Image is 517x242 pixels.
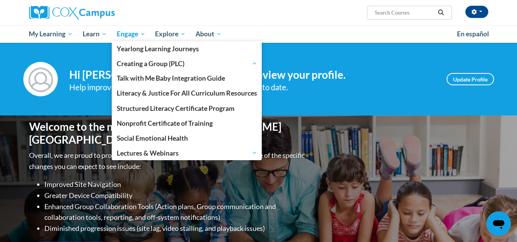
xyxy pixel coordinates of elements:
iframe: Button to launch messaging window [486,211,511,236]
button: Account Settings [465,6,488,18]
a: Structured Literacy Certificate Program [112,101,262,116]
div: Main menu [18,25,500,43]
li: Greater Device Compatibility [44,190,307,201]
li: Improved Site Navigation [44,179,307,190]
a: Literacy & Justice For All Curriculum Resources [112,86,262,101]
a: En español [452,26,494,42]
a: Engage [112,25,150,43]
input: Search Courses [374,8,435,17]
a: Yearlong Learning Journeys [112,41,262,56]
span: Social Emotional Health [117,134,188,142]
a: Talk with Me Baby Integration Guide [112,71,262,86]
a: Explore [150,25,191,43]
img: Profile Image [23,62,58,96]
p: Overall, we are proud to provide you with a more streamlined experience. Some of the specific cha... [29,150,307,172]
span: Talk with Me Baby Integration Guide [117,74,225,82]
a: About [191,25,227,43]
a: Cox Campus [29,6,175,19]
span: Nonprofit Certificate of Training [117,119,213,127]
span: Lectures & Webinars [117,148,257,158]
a: Social Emotional Health [112,131,262,146]
span: About [196,29,222,39]
span: En español [457,30,489,38]
span: Literacy & Justice For All Curriculum Resources [117,89,257,97]
span: Yearlong Learning Journeys [117,45,199,53]
div: Help improve your experience by keeping your profile up to date. [69,81,435,94]
span: Explore [155,29,186,39]
button: Search [435,8,447,17]
a: Creating a Group (PLC) [112,56,262,71]
a: Nonprofit Certificate of Training [112,116,262,131]
a: Learn [78,25,112,43]
li: Diminished progression issues (site lag, video stalling, and playback issues) [44,223,307,234]
h1: Welcome to the new and improved [PERSON_NAME][GEOGRAPHIC_DATA] [29,120,307,146]
span: My Learning [29,29,73,39]
span: Learn [83,29,107,39]
li: Enhanced Group Collaboration Tools (Action plans, Group communication and collaboration tools, re... [44,201,307,223]
span: Engage [117,29,145,39]
h4: Hi [PERSON_NAME]! Take a minute to review your profile. [69,68,435,81]
a: Update Profile [447,73,494,85]
span: Creating a Group (PLC) [117,59,257,68]
span: Structured Literacy Certificate Program [117,104,235,112]
img: Cox Campus [29,6,115,19]
a: My Learning [24,25,78,43]
a: Lectures & Webinars [112,146,262,160]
